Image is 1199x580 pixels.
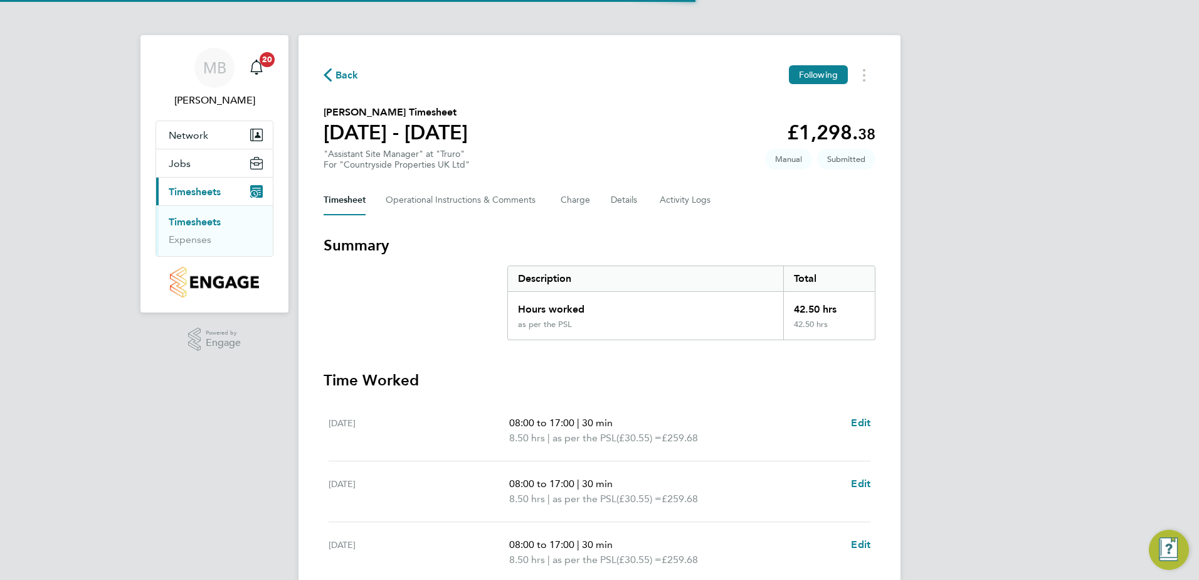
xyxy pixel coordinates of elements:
[169,129,208,141] span: Network
[851,478,870,490] span: Edit
[324,235,875,255] h3: Summary
[858,125,875,143] span: 38
[386,185,541,215] button: Operational Instructions & Comments
[156,149,273,177] button: Jobs
[851,417,870,429] span: Edit
[577,417,579,429] span: |
[507,266,875,340] div: Summary
[851,476,870,491] a: Edit
[547,493,550,505] span: |
[188,328,241,352] a: Powered byEngage
[765,149,812,169] span: This timesheet was manually created.
[324,120,468,145] h1: [DATE] - [DATE]
[783,320,875,340] div: 42.50 hrs
[662,554,698,566] span: £259.68
[582,539,613,550] span: 30 min
[324,149,470,170] div: "Assistant Site Manager" at "Truro"
[577,478,579,490] span: |
[206,338,241,348] span: Engage
[244,48,269,88] a: 20
[851,539,870,550] span: Edit
[156,121,273,149] button: Network
[156,267,273,298] a: Go to home page
[324,159,470,170] div: For "Countryside Properties UK Ltd"
[509,539,574,550] span: 08:00 to 17:00
[169,158,191,169] span: Jobs
[329,537,509,567] div: [DATE]
[169,234,211,245] a: Expenses
[509,478,574,490] span: 08:00 to 17:00
[329,476,509,507] div: [DATE]
[616,493,662,505] span: (£30.55) =
[789,65,848,84] button: Following
[260,52,275,67] span: 20
[616,432,662,444] span: (£30.55) =
[582,478,613,490] span: 30 min
[156,178,273,205] button: Timesheets
[547,554,550,566] span: |
[324,185,366,215] button: Timesheet
[851,416,870,431] a: Edit
[851,537,870,552] a: Edit
[140,35,288,313] nav: Main navigation
[577,539,579,550] span: |
[662,432,698,444] span: £259.68
[169,216,221,228] a: Timesheets
[1149,530,1189,570] button: Engage Resource Center
[508,266,783,291] div: Description
[787,121,875,144] app-decimal: £1,298.
[203,60,226,76] span: MB
[509,554,545,566] span: 8.50 hrs
[329,416,509,446] div: [DATE]
[552,552,616,567] span: as per the PSL
[170,267,258,298] img: countryside-properties-logo-retina.png
[552,491,616,507] span: as per the PSL
[156,48,273,108] a: MB[PERSON_NAME]
[853,65,875,85] button: Timesheets Menu
[509,493,545,505] span: 8.50 hrs
[324,370,875,390] h3: Time Worked
[156,93,273,108] span: Martin Bentley
[552,431,616,446] span: as per the PSL
[324,67,359,83] button: Back
[817,149,875,169] span: This timesheet is Submitted.
[611,185,640,215] button: Details
[508,292,783,320] div: Hours worked
[660,185,712,215] button: Activity Logs
[783,266,875,291] div: Total
[324,105,468,120] h2: [PERSON_NAME] Timesheet
[509,417,574,429] span: 08:00 to 17:00
[662,493,698,505] span: £259.68
[616,554,662,566] span: (£30.55) =
[169,186,221,198] span: Timesheets
[561,185,591,215] button: Charge
[799,69,838,80] span: Following
[518,320,572,330] div: as per the PSL
[783,292,875,320] div: 42.50 hrs
[156,205,273,256] div: Timesheets
[335,68,359,83] span: Back
[509,432,545,444] span: 8.50 hrs
[547,432,550,444] span: |
[582,417,613,429] span: 30 min
[206,328,241,338] span: Powered by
